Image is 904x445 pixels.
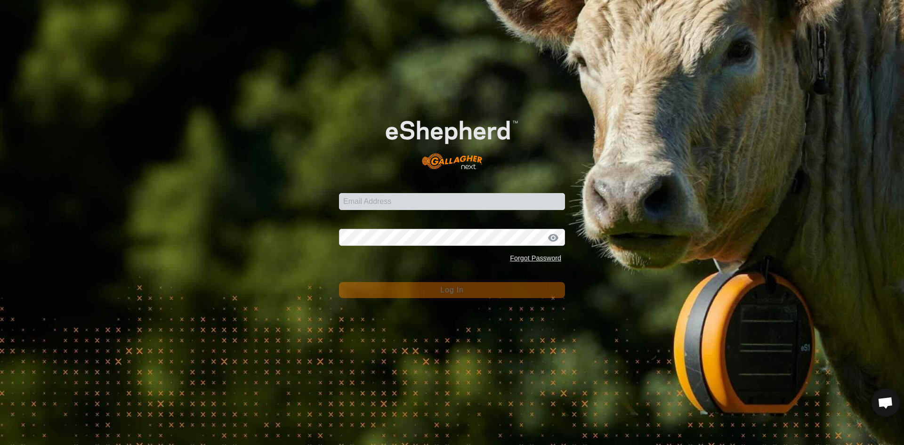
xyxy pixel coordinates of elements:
img: E-shepherd Logo [362,102,542,179]
div: Open chat [872,388,900,417]
input: Email Address [339,193,565,210]
button: Log In [339,282,565,298]
span: Log In [440,286,463,294]
a: Forgot Password [510,254,561,262]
